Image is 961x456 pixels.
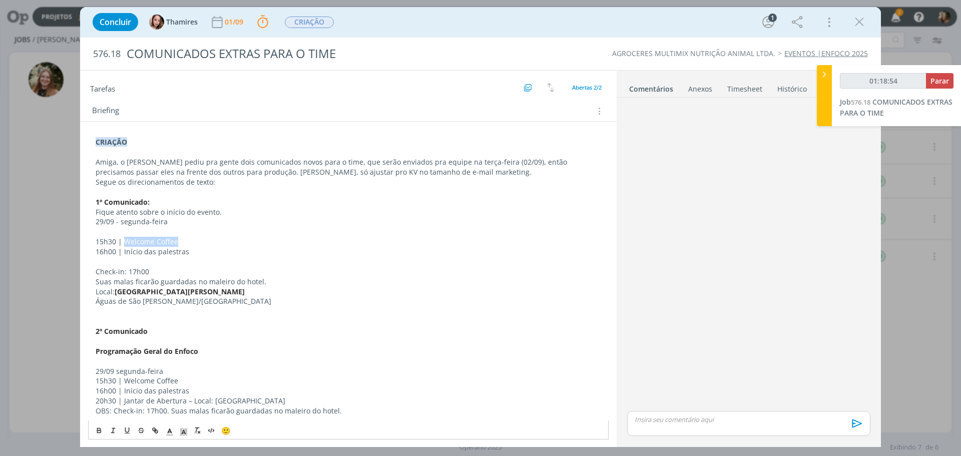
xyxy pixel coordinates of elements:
p: 15h30 | Welcome Coffee [96,237,601,247]
strong: [GEOGRAPHIC_DATA][PERSON_NAME] [115,287,245,296]
p: 16h00 | Início das palestras [96,247,601,257]
span: Parar [930,76,949,86]
a: AGROCERES MULTIMIX NUTRIÇÃO ANIMAL LTDA. [612,49,775,58]
span: Concluir [100,18,131,26]
div: 1 [768,14,777,22]
p: Águas de São [PERSON_NAME]/[GEOGRAPHIC_DATA] [96,296,601,306]
p: Amiga, o [PERSON_NAME] pediu pra gente dois comunicados novos para o time, que serão enviados pra... [96,157,601,177]
strong: 1º Comunicado: [96,197,150,207]
a: Comentários [629,80,674,94]
img: arrow-down-up.svg [547,83,554,92]
p: 16h00 | Início das palestras [96,386,601,396]
span: CRIAÇÃO [285,17,334,28]
button: 🙂 [219,424,233,436]
span: Cor de Fundo [177,424,191,436]
div: Anexos [688,84,712,94]
p: Fique atento sobre o início do evento. [96,207,601,217]
p: 29/09 segunda-feira [96,366,601,376]
p: Local: [96,287,601,297]
strong: Programação Geral do Enfoco [96,346,198,356]
button: TThamires [149,15,198,30]
span: Tarefas [90,82,115,94]
span: 🙂 [221,425,231,435]
strong: 2º Comunicado [96,326,148,336]
strong: CRIAÇÃO [96,137,127,147]
span: Thamires [166,19,198,26]
a: Timesheet [727,80,763,94]
p: 29/09 - segunda-feira [96,217,601,227]
span: Cor do Texto [163,424,177,436]
span: Abertas 2/2 [572,84,602,91]
p: Suas malas ficarão guardadas no maleiro do hotel. [96,277,601,287]
a: Job576.18COMUNICADOS EXTRAS PARA O TIME [840,97,952,118]
a: Histórico [777,80,807,94]
span: 576.18 [851,98,870,107]
button: Concluir [93,13,138,31]
span: COMUNICADOS EXTRAS PARA O TIME [840,97,952,118]
p: 20h30 | Jantar de Abertura – Local: [GEOGRAPHIC_DATA] [96,396,601,406]
button: Parar [926,73,953,89]
div: 01/09 [225,19,245,26]
span: Briefing [92,105,119,118]
div: COMUNICADOS EXTRAS PARA O TIME [123,42,541,66]
p: Segue os direcionamentos de texto: [96,177,601,187]
a: EVENTOS |ENFOCO 2025 [784,49,868,58]
span: 576.18 [93,49,121,60]
div: dialog [80,7,881,447]
p: 15h30 | Welcome Coffee [96,376,601,386]
img: T [149,15,164,30]
button: 1 [760,14,776,30]
button: CRIAÇÃO [284,16,334,29]
p: OBS: Check-in: 17h00. Suas malas ficarão guardadas no maleiro do hotel. [96,406,601,416]
p: Check-in: 17h00 [96,267,601,277]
